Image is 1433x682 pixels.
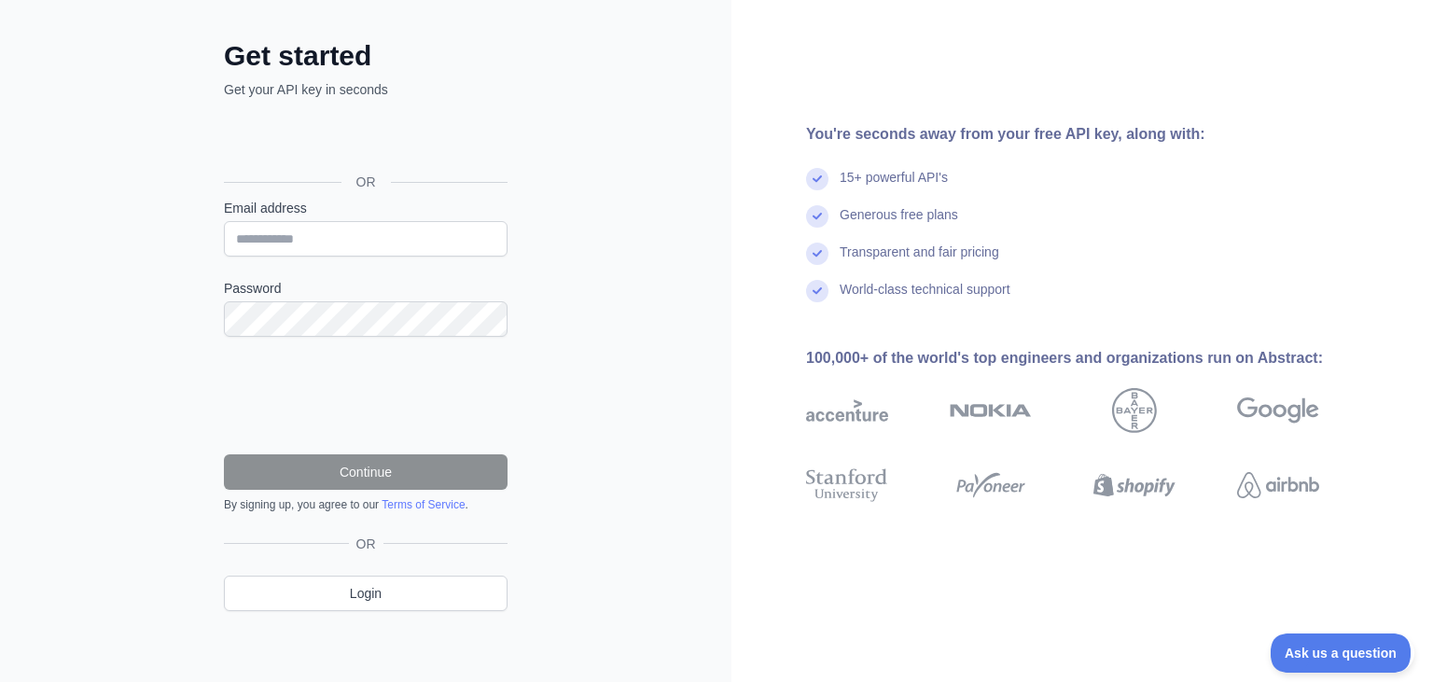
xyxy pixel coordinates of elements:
[840,205,958,243] div: Generous free plans
[950,465,1032,506] img: payoneer
[840,280,1010,317] div: World-class technical support
[806,465,888,506] img: stanford university
[382,498,465,511] a: Terms of Service
[806,347,1379,369] div: 100,000+ of the world's top engineers and organizations run on Abstract:
[224,199,508,217] label: Email address
[806,280,828,302] img: check mark
[341,173,391,191] span: OR
[806,205,828,228] img: check mark
[224,497,508,512] div: By signing up, you agree to our .
[224,39,508,73] h2: Get started
[1237,388,1319,433] img: google
[224,576,508,611] a: Login
[224,279,508,298] label: Password
[224,119,504,160] div: Sign in with Google. Opens in new tab
[215,119,513,160] iframe: Sign in with Google Button
[1112,388,1157,433] img: bayer
[950,388,1032,433] img: nokia
[349,535,383,553] span: OR
[840,168,948,205] div: 15+ powerful API's
[224,359,508,432] iframe: reCAPTCHA
[224,80,508,99] p: Get your API key in seconds
[806,388,888,433] img: accenture
[840,243,999,280] div: Transparent and fair pricing
[224,454,508,490] button: Continue
[1237,465,1319,506] img: airbnb
[1271,633,1414,673] iframe: Toggle Customer Support
[806,123,1379,146] div: You're seconds away from your free API key, along with:
[1093,465,1176,506] img: shopify
[806,243,828,265] img: check mark
[806,168,828,190] img: check mark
